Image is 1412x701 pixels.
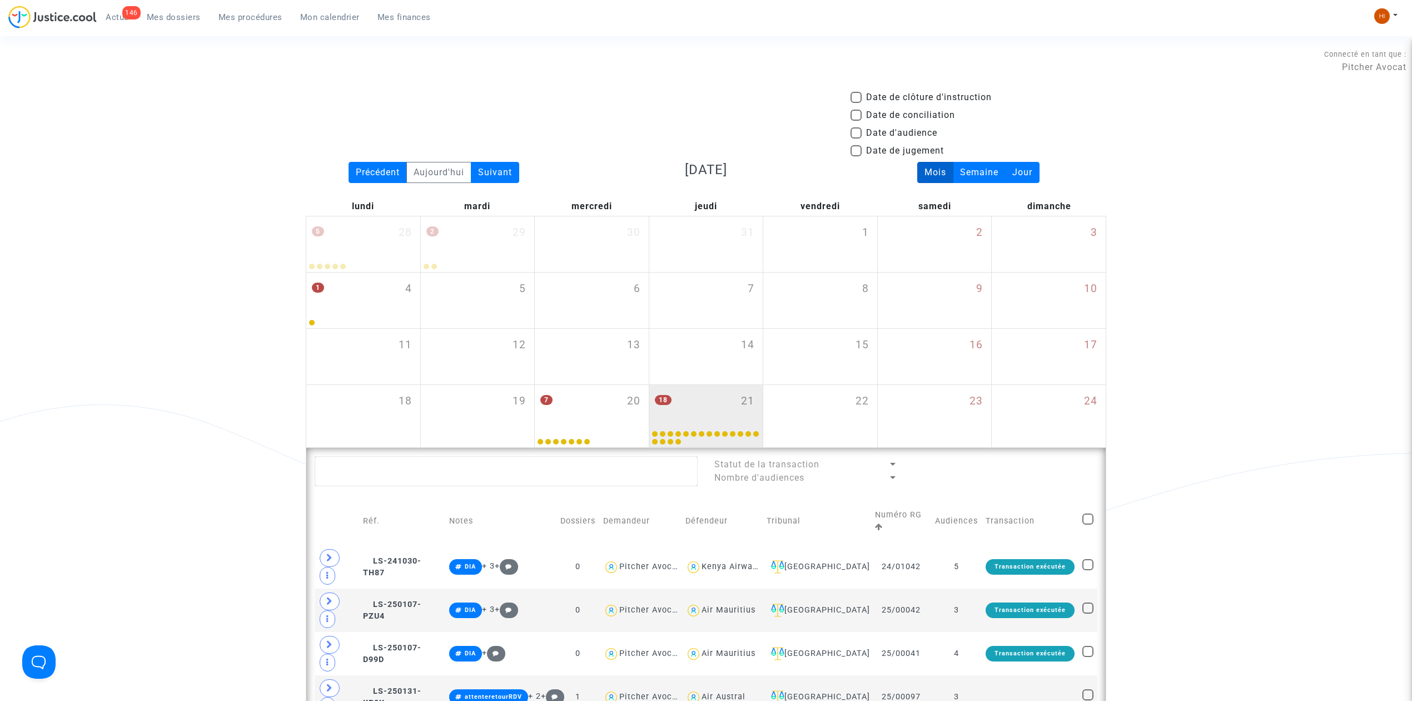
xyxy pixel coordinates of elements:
[862,281,869,297] span: 8
[106,12,129,22] span: Actus
[871,497,931,545] td: Numéro RG
[122,6,141,19] div: 146
[878,385,992,447] div: samedi août 23
[685,559,702,575] img: icon-user.svg
[535,329,649,384] div: mercredi août 13
[992,385,1106,447] div: dimanche août 24
[535,385,649,428] div: mercredi août 20, 7 events, click to expand
[649,197,763,216] div: jeudi
[763,216,877,272] div: vendredi août 1
[306,385,420,447] div: lundi août 18
[767,604,868,617] div: [GEOGRAPHIC_DATA]
[702,605,755,615] div: Air Mauritius
[306,329,420,384] div: lundi août 11
[931,545,982,589] td: 5
[655,395,672,405] span: 18
[363,556,421,578] span: LS-241030-TH87
[421,329,535,384] div: mardi août 12
[976,281,983,297] span: 9
[649,216,763,272] div: jeudi juillet 31
[702,649,755,658] div: Air Mauritius
[399,225,412,241] span: 28
[685,646,702,662] img: icon-user.svg
[8,6,97,28] img: jc-logo.svg
[421,385,535,447] div: mardi août 19
[702,562,762,571] div: Kenya Airways
[862,225,869,241] span: 1
[420,197,535,216] div: mardi
[471,162,519,183] div: Suivant
[1091,225,1097,241] span: 3
[556,632,599,675] td: 0
[399,337,412,353] span: 11
[976,225,983,241] span: 2
[986,559,1075,575] div: Transaction exécutée
[866,144,944,157] span: Date de jugement
[482,648,506,658] span: +
[528,692,541,701] span: + 2
[931,497,982,545] td: Audiences
[682,497,763,545] td: Défendeur
[513,225,526,241] span: 29
[619,562,680,571] div: Pitcher Avocat
[1084,337,1097,353] span: 17
[1084,393,1097,409] span: 24
[627,225,640,241] span: 30
[866,91,992,104] span: Date de clôture d'instruction
[953,162,1006,183] div: Semaine
[482,605,495,614] span: + 3
[556,497,599,545] td: Dossiers
[147,12,201,22] span: Mes dossiers
[871,632,931,675] td: 25/00041
[519,281,526,297] span: 5
[363,643,421,665] span: LS-250107-D99D
[931,632,982,675] td: 4
[969,337,983,353] span: 16
[856,393,869,409] span: 22
[312,226,324,236] span: 5
[931,589,982,632] td: 3
[763,273,877,328] div: vendredi août 8
[771,647,784,660] img: icon-faciliter-sm.svg
[300,12,360,22] span: Mon calendrier
[603,646,619,662] img: icon-user.svg
[856,337,869,353] span: 15
[578,162,834,178] h3: [DATE]
[685,603,702,619] img: icon-user.svg
[969,393,983,409] span: 23
[649,385,763,428] div: jeudi août 21, 18 events, click to expand
[399,393,412,409] span: 18
[741,393,754,409] span: 21
[599,497,682,545] td: Demandeur
[741,225,754,241] span: 31
[878,273,992,328] div: samedi août 9
[534,197,649,216] div: mercredi
[627,337,640,353] span: 13
[482,561,495,571] span: + 3
[218,12,282,22] span: Mes procédures
[992,329,1106,384] div: dimanche août 17
[306,216,420,260] div: lundi juillet 28, 5 events, click to expand
[426,226,439,236] span: 2
[495,561,519,571] span: +
[763,329,877,384] div: vendredi août 15
[992,197,1106,216] div: dimanche
[465,650,476,657] span: DIA
[627,393,640,409] span: 20
[992,273,1106,328] div: dimanche août 10
[634,281,640,297] span: 6
[741,337,754,353] span: 14
[556,589,599,632] td: 0
[767,647,868,660] div: [GEOGRAPHIC_DATA]
[649,329,763,384] div: jeudi août 14
[421,273,535,328] div: mardi août 5
[465,606,476,614] span: DIA
[771,560,784,574] img: icon-faciliter-sm.svg
[771,604,784,617] img: icon-faciliter-sm.svg
[1324,50,1406,58] span: Connecté en tant que :
[540,395,553,405] span: 7
[465,693,522,700] span: attenteretourRDV
[763,497,872,545] td: Tribunal
[306,273,420,316] div: lundi août 4, One event, click to expand
[421,216,535,260] div: mardi juillet 29, 2 events, click to expand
